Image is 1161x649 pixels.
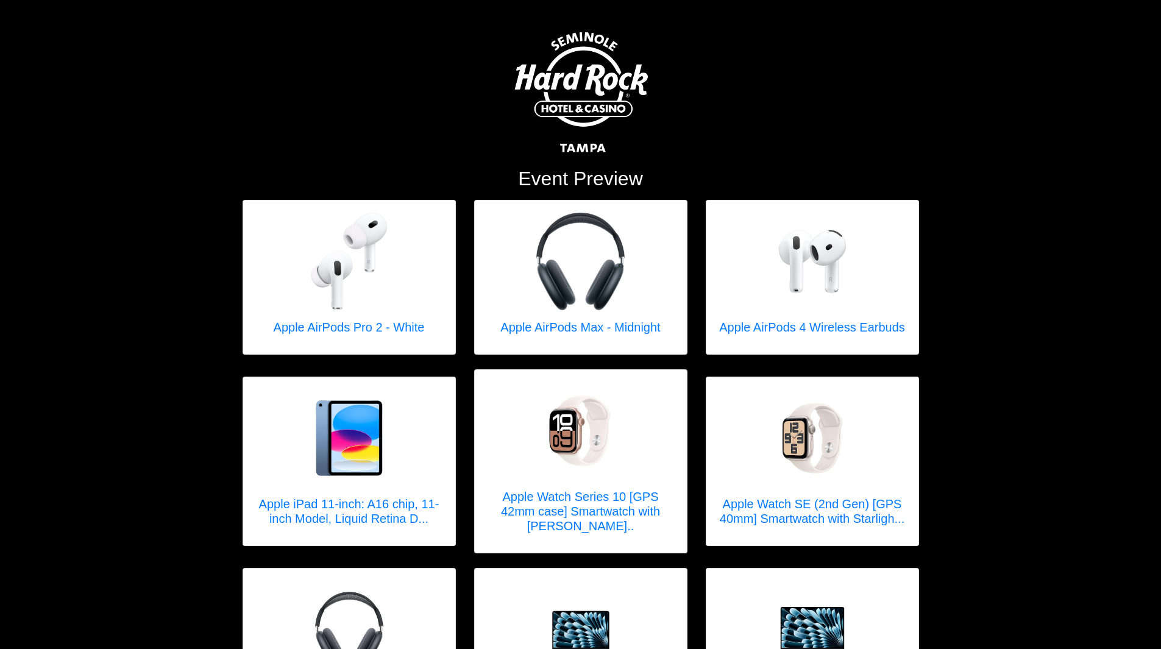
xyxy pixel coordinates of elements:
[532,382,630,480] img: Apple Watch Series 10 [GPS 42mm case] Smartwatch with Rose Gold Aluminium Case with Light Blush S...
[300,213,397,310] img: Apple AirPods Pro 2 - White
[487,382,675,541] a: Apple Watch Series 10 [GPS 42mm case] Smartwatch with Rose Gold Aluminium Case with Light Blush S...
[255,389,443,533] a: Apple iPad 11-inch: A16 chip, 11-inch Model, Liquid Retina Display, 128GB, Wi-Fi 6, 12MP Front/12...
[274,213,425,342] a: Apple AirPods Pro 2 - White Apple AirPods Pro 2 - White
[243,167,919,190] h2: Event Preview
[532,213,630,310] img: Apple AirPods Max - Midnight
[274,320,425,335] h5: Apple AirPods Pro 2 - White
[511,30,649,152] img: Logo
[719,213,905,342] a: Apple AirPods 4 Wireless Earbuds Apple AirPods 4 Wireless Earbuds
[300,389,398,487] img: Apple iPad 11-inch: A16 chip, 11-inch Model, Liquid Retina Display, 128GB, Wi-Fi 6, 12MP Front/12...
[764,213,861,310] img: Apple AirPods 4 Wireless Earbuds
[487,489,675,533] h5: Apple Watch Series 10 [GPS 42mm case] Smartwatch with [PERSON_NAME]..
[719,497,906,526] h5: Apple Watch SE (2nd Gen) [GPS 40mm] Smartwatch with Starligh...
[255,497,443,526] h5: Apple iPad 11-inch: A16 chip, 11-inch Model, Liquid Retina D...
[719,389,906,533] a: Apple Watch SE (2nd Gen) [GPS 40mm] Smartwatch with Starlight Aluminum Case with Starlight Sport ...
[764,389,861,487] img: Apple Watch SE (2nd Gen) [GPS 40mm] Smartwatch with Starlight Aluminum Case with Starlight Sport ...
[500,320,660,335] h5: Apple AirPods Max - Midnight
[500,213,660,342] a: Apple AirPods Max - Midnight Apple AirPods Max - Midnight
[719,320,905,335] h5: Apple AirPods 4 Wireless Earbuds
